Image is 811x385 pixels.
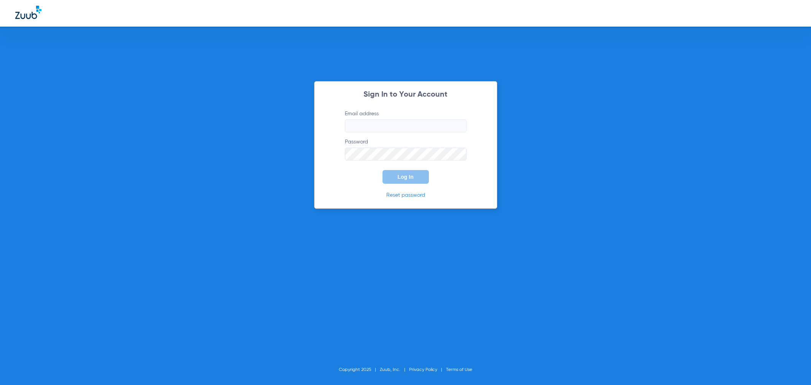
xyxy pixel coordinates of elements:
label: Password [345,138,467,161]
button: Log In [382,170,429,184]
iframe: Chat Widget [773,348,811,385]
li: Zuub, Inc. [380,366,409,374]
a: Terms of Use [446,367,472,372]
input: Password [345,148,467,161]
img: Zuub Logo [15,6,41,19]
input: Email address [345,119,467,132]
label: Email address [345,110,467,132]
li: Copyright 2025 [339,366,380,374]
h2: Sign In to Your Account [333,91,478,99]
a: Reset password [386,192,425,198]
span: Log In [398,174,414,180]
a: Privacy Policy [409,367,437,372]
